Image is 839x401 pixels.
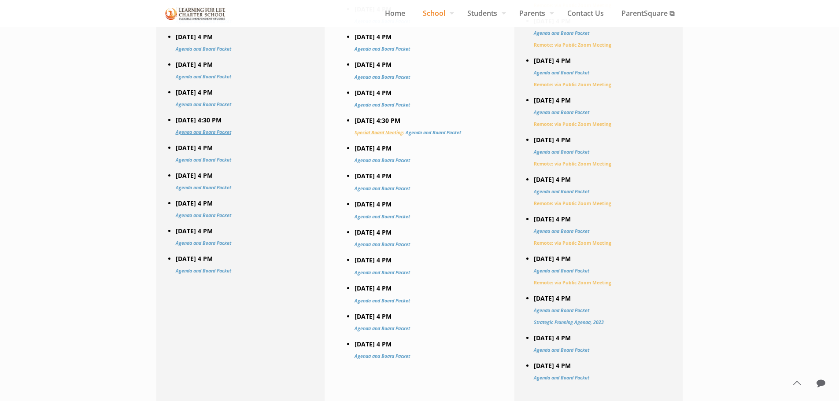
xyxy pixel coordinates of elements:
a: Agenda and Board Packet [176,184,231,191]
a: Agenda and Board Packet [534,307,589,313]
a: Agenda and Board Packet [534,375,589,381]
a: Agenda and Board Packet [176,240,231,246]
strong: [DATE] 4 PM [534,215,611,246]
a: Agenda and Board Packet [176,268,231,274]
strong: [DATE] 4 PM [176,254,231,274]
strong: [DATE] 4 PM [176,227,231,246]
a: Agenda and Board Packet [355,74,410,80]
a: Agenda and Board Packet [534,188,589,195]
strong: [DATE] 4 PM [176,171,231,191]
span: Remote: via Public Zoom Meeting [534,121,611,127]
a: Agenda and Board Packet [176,74,231,80]
span: Remote: via Public Zoom Meeting [534,42,611,48]
strong: [DATE] 4 PM [534,334,589,353]
a: Agenda and Board Packet [355,241,410,247]
a: Agenda and Board Packet [534,30,589,36]
span: Remote: via Public Zoom Meeting [534,280,611,286]
strong: [DATE] 4:30 PM [176,116,231,136]
strong: [DATE] 4 PM [355,312,410,332]
a: Agenda and Board Packet [355,298,410,304]
a: Agenda and Board Packet [355,157,410,163]
a: Agenda and Board Packet [355,185,410,191]
a: Agenda and Board Packet [176,129,231,135]
strong: [DATE] 4 PM [534,254,611,286]
a: Agenda and Board Packet [176,101,231,107]
strong: [DATE] 4:30 PM [355,116,461,136]
span: Remote: via Public Zoom Meeting [534,81,611,88]
span: Special Board Meeting: [355,129,404,136]
a: Agenda and Board Packet [534,268,589,274]
a: Agenda and Board Packet [355,353,410,359]
a: Strategic Planning Agenda, 2023 [534,319,604,325]
strong: [DATE] 4 PM [534,136,611,167]
strong: [DATE] 4 PM [355,144,410,164]
strong: [DATE] 4 PM [534,56,611,88]
a: Agenda and Board Packet [534,109,589,115]
span: Parents [510,7,558,20]
span: School [414,7,458,20]
a: Agenda and Board Packet [176,157,231,163]
strong: [DATE] 4 PM [355,60,410,81]
strong: [DATE] 4 PM [534,96,611,128]
strong: [DATE] 4 PM [355,256,410,276]
a: Agenda and Board Packet [534,70,589,76]
strong: [DATE] 4 PM [534,361,589,381]
strong: [DATE] 4 PM [176,33,231,52]
a: Agenda and Board Packet [355,102,410,108]
strong: [DATE] 4 PM [355,200,410,220]
a: Agenda and Board Packet [355,325,410,331]
strong: [DATE] 4 PM [534,175,611,207]
strong: [DATE] 4 PM [355,340,410,360]
span: Contact Us [558,7,613,20]
strong: [DATE] 4 PM [176,60,231,80]
strong: [DATE] 4 PM [534,17,611,48]
a: Agenda and Board Packet [176,212,231,218]
span: Remote: via Public Zoom Meeting [534,200,611,206]
strong: [DATE] 4 PM [355,33,410,52]
a: Agenda and Board Packet [355,269,410,276]
a: Agenda and Board Packet [355,46,410,52]
strong: [DATE] 4 PM [176,199,231,219]
a: Back to top icon [787,374,806,392]
a: Agenda and Board Packet [534,347,589,353]
span: Students [458,7,510,20]
strong: [DATE] 4 PM [355,228,410,248]
a: Agenda and Board Packet [406,129,461,136]
span: Remote: via Public Zoom Meeting [534,240,611,246]
span: Home [376,7,414,20]
img: Board Meetings [165,6,226,22]
a: Agenda and Board Packet [534,228,589,234]
span: Remote: via Public Zoom Meeting [534,161,611,167]
a: Agenda and Board Packet [355,213,410,220]
strong: [DATE] 4 PM [176,143,231,163]
a: Agenda and Board Packet [176,46,231,52]
a: Agenda and Board Packet [534,149,589,155]
strong: [DATE] 4 PM [355,172,410,192]
strong: [DATE] 4 PM [176,88,231,108]
strong: [DATE] 4 PM [534,294,604,326]
strong: [DATE] 4 PM [355,284,410,304]
strong: [DATE] 4 PM [355,88,410,108]
span: ParentSquare ⧉ [613,7,683,20]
